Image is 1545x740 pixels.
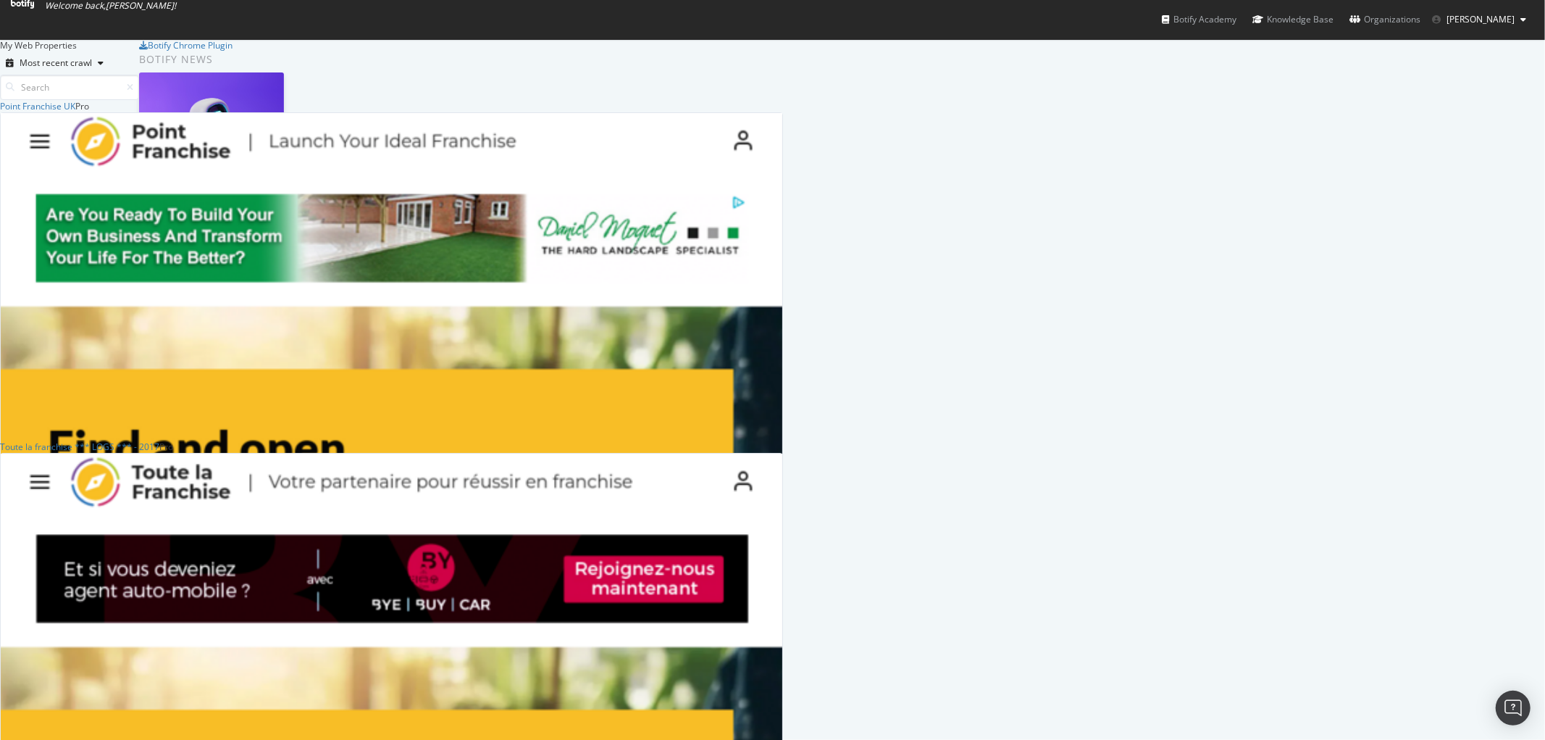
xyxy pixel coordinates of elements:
[1446,13,1515,25] span: Gwendoline Barreau
[1162,12,1236,27] div: Botify Academy
[20,59,92,67] div: Most recent crawl
[1496,691,1531,726] div: Open Intercom Messenger
[139,39,233,51] a: Botify Chrome Plugin
[139,72,284,171] img: Why You Need an AI Bot Governance Plan (and How to Build One)
[159,441,173,453] div: Pro
[139,51,434,67] div: Botify news
[75,100,89,112] div: Pro
[1252,12,1333,27] div: Knowledge Base
[148,39,233,51] div: Botify Chrome Plugin
[1420,8,1538,31] button: [PERSON_NAME]
[1,113,782,739] img: pointfranchise.co.uk
[1349,12,1420,27] div: Organizations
